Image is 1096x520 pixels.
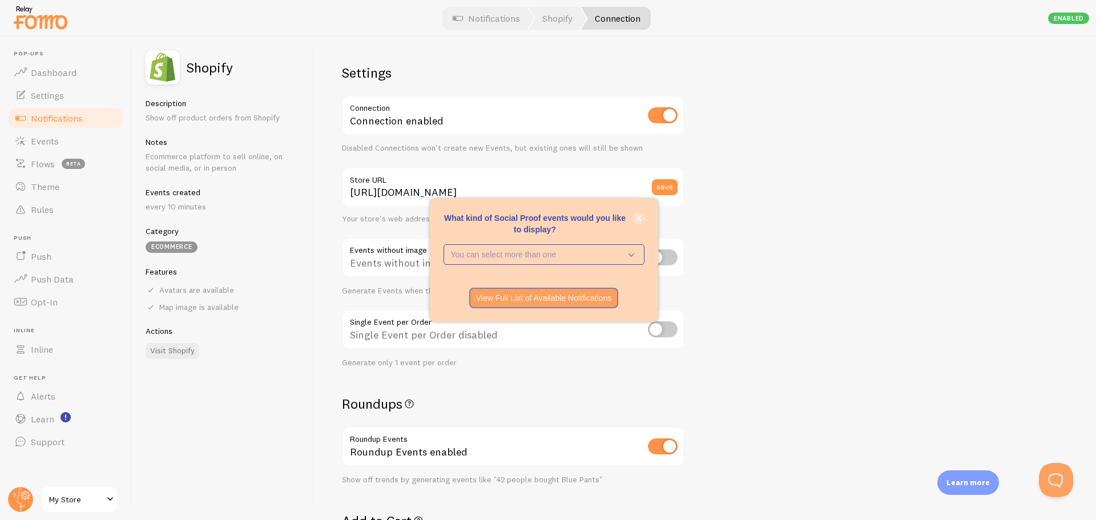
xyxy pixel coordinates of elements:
[946,477,990,488] p: Learn more
[31,204,54,215] span: Rules
[146,226,300,236] h5: Category
[444,212,644,235] p: What kind of Social Proof events would you like to display?
[14,374,124,382] span: Get Help
[62,159,85,169] span: beta
[146,98,300,108] h5: Description
[146,302,300,312] div: Map image is available
[7,291,124,313] a: Opt-In
[14,50,124,58] span: Pop-ups
[652,179,678,195] button: save
[7,175,124,198] a: Theme
[146,326,300,336] h5: Actions
[342,237,684,279] div: Events without image disabled
[146,343,199,359] a: Visit Shopify
[632,212,644,224] button: close,
[31,181,59,192] span: Theme
[31,251,51,262] span: Push
[444,244,644,265] button: You can select more than one
[14,327,124,334] span: Inline
[476,292,612,304] p: View Full List of Available Notifications
[146,151,300,174] p: Ecommerce platform to sell online, on social media, or in person
[7,268,124,291] a: Push Data
[146,241,198,253] div: eCommerce
[469,288,619,308] button: View Full List of Available Notifications
[7,152,124,175] a: Flows beta
[31,112,83,124] span: Notifications
[342,167,684,187] label: Store URL
[7,430,124,453] a: Support
[342,426,684,468] div: Roundup Events enabled
[7,84,124,107] a: Settings
[31,67,76,78] span: Dashboard
[7,408,124,430] a: Learn
[7,61,124,84] a: Dashboard
[31,436,65,448] span: Support
[146,267,300,277] h5: Features
[7,338,124,361] a: Inline
[7,385,124,408] a: Alerts
[451,249,621,260] p: You can select more than one
[430,199,658,322] div: What kind of Social Proof events would you like to display?
[31,413,54,425] span: Learn
[342,475,684,485] div: Show off trends by generating events like "42 people bought Blue Pants"
[342,286,684,296] div: Generate Events when the product image is not present
[31,90,64,101] span: Settings
[146,201,300,212] p: every 10 minutes
[14,235,124,242] span: Push
[146,112,300,123] p: Show off product orders from Shopify
[342,143,684,154] div: Disabled Connections won't create new Events, but existing ones will still be shown
[937,470,999,495] div: Learn more
[31,135,59,147] span: Events
[41,486,118,513] a: My Store
[146,285,300,295] div: Avatars are available
[1039,463,1073,497] iframe: Help Scout Beacon - Open
[31,296,58,308] span: Opt-In
[342,214,684,224] div: Your store's web address
[31,344,53,355] span: Inline
[342,64,684,82] h2: Settings
[146,137,300,147] h5: Notes
[146,187,300,197] h5: Events created
[31,273,74,285] span: Push Data
[7,107,124,130] a: Notifications
[146,50,180,84] img: fomo_icons_shopify.svg
[31,390,55,402] span: Alerts
[187,61,233,74] h2: Shopify
[31,158,55,170] span: Flows
[342,395,684,413] h2: Roundups
[342,309,684,351] div: Single Event per Order disabled
[49,493,103,506] span: My Store
[342,358,684,368] div: Generate only 1 event per order
[12,3,69,32] img: fomo-relay-logo-orange.svg
[7,245,124,268] a: Push
[342,95,684,137] div: Connection enabled
[7,130,124,152] a: Events
[61,412,71,422] svg: <p>Watch New Feature Tutorials!</p>
[7,198,124,221] a: Rules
